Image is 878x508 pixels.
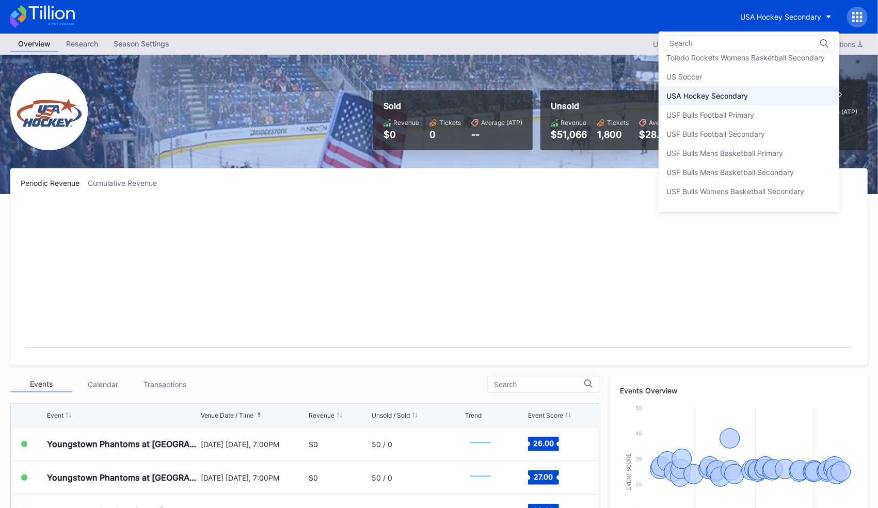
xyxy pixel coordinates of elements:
[666,53,825,62] div: Toledo Rockets Womens Basketball Secondary
[666,206,792,215] div: UWM Panthers Basketball Secondary
[666,149,783,157] div: USF Bulls Mens Basketball Primary
[666,72,702,81] div: US Soccer
[666,91,748,100] div: USA Hockey Secondary
[669,39,760,47] input: Search
[666,110,754,119] div: USF Bulls Football Primary
[666,130,765,138] div: USF Bulls Football Secondary
[666,168,794,177] div: USF Bulls Mens Basketball Secondary
[666,187,804,196] div: USF Bulls Womens Basketball Secondary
